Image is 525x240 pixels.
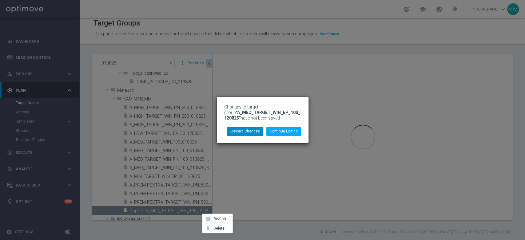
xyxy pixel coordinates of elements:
i: archive [205,216,210,221]
button: Continue Editing [266,127,301,136]
b: "A_MED_TARGET_WIN_EP_100_120825" [224,110,300,120]
button: Discard Changes [227,127,263,136]
p: Changes to target group have not been saved [224,104,301,121]
span: Archive [211,216,226,221]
